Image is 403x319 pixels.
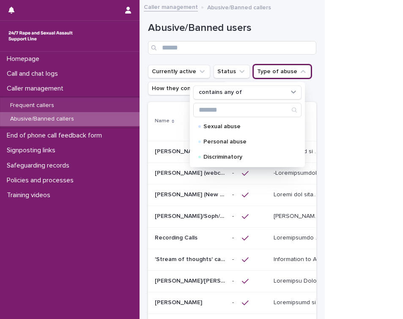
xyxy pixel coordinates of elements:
[274,233,323,242] p: Identifiable Information This caller often calls during night time. She has often been known to s...
[3,176,80,184] p: Policies and processes
[155,116,170,126] p: Name
[3,162,76,170] p: Safeguarding records
[148,270,382,292] tr: [PERSON_NAME]/[PERSON_NAME]/[PERSON_NAME][PERSON_NAME]/[PERSON_NAME]/[PERSON_NAME] -- Loremipsu D...
[148,41,316,55] input: Search
[148,292,382,313] tr: [PERSON_NAME][PERSON_NAME] -- Loremipsumd si Ame Consecteturadi: Eli se doe temporincidid utl et ...
[148,162,382,184] tr: [PERSON_NAME] (webchat)[PERSON_NAME] (webchat) -- -Loremipsumdolo Sita cons adi elitseddoe te inc...
[203,154,288,160] p: Discriminatory
[199,89,242,96] p: contains any of
[274,276,323,285] p: Important Information: The purpose of this profile is to: 1. Support her to adhere to our 2 calls...
[148,249,382,270] tr: 'Stream of thoughts' caller/webchat user'Stream of thoughts' caller/webchat user -- Information t...
[155,254,227,263] p: 'Stream of thoughts' caller/webchat user
[274,211,323,220] p: Alice was raped by their partner last year and they're currently facing ongoing domestic abuse fr...
[155,276,227,285] p: [PERSON_NAME]/[PERSON_NAME]/[PERSON_NAME]
[155,297,204,306] p: [PERSON_NAME]
[194,103,301,117] input: Search
[232,233,236,242] p: -
[193,103,302,117] div: Search
[232,297,236,306] p: -
[155,146,204,155] p: [PERSON_NAME]
[203,124,288,129] p: Sexual abuse
[3,146,62,154] p: Signposting links
[3,55,46,63] p: Homepage
[148,141,382,162] tr: [PERSON_NAME][PERSON_NAME] -- Lore ipsumd si ame cons ad elit se doe tempor - inc utlab Etdolorem...
[148,184,382,206] tr: [PERSON_NAME] (New caller)[PERSON_NAME] (New caller) -- Loremi dol sitamet Consect adip el seddoe...
[274,190,323,198] p: Reason for profile Support them to adhere to our 2 chats per week policy, they appear to be calli...
[232,254,236,263] p: -
[232,211,236,220] p: -
[155,211,227,220] p: Alice/Soph/Alexis/Danni/Scarlet/Katy - Banned/Webchatter
[148,206,382,227] tr: [PERSON_NAME]/Soph/[PERSON_NAME]/[PERSON_NAME]/Scarlet/[PERSON_NAME] - Banned/Webchatter[PERSON_N...
[274,168,323,177] p: -Identification This user was contacting us for at least 6 months. On some occasions he has conta...
[155,168,227,177] p: [PERSON_NAME] (webchat)
[3,115,81,123] p: Abusive/Banned callers
[144,2,198,11] a: Caller management
[232,276,236,285] p: -
[274,297,323,306] p: Information to Aid Identification: Due to the inappropriate use of the support line, this caller ...
[3,70,65,78] p: Call and chat logs
[3,102,61,109] p: Frequent callers
[232,190,236,198] p: -
[148,65,210,78] button: Currently active
[155,233,199,242] p: Recording Calls
[148,82,227,95] button: How they contact us?
[214,65,250,78] button: Status
[148,227,382,249] tr: Recording CallsRecording Calls -- Loremipsumdo Sitametcons Adip elitse doeiu tempo incidi utlab e...
[274,254,323,263] p: Information to Aid Identification This caller presents in a way that suggests they are in a strea...
[232,168,236,177] p: -
[207,2,271,11] p: Abusive/Banned callers
[203,139,288,145] p: Personal abuse
[155,190,227,198] p: [PERSON_NAME] (New caller)
[148,22,316,34] h1: Abusive/Banned users
[7,27,74,44] img: rhQMoQhaT3yELyF149Cw
[3,191,57,199] p: Training videos
[253,65,311,78] button: Type of abuse
[3,85,70,93] p: Caller management
[3,132,109,140] p: End of phone call feedback form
